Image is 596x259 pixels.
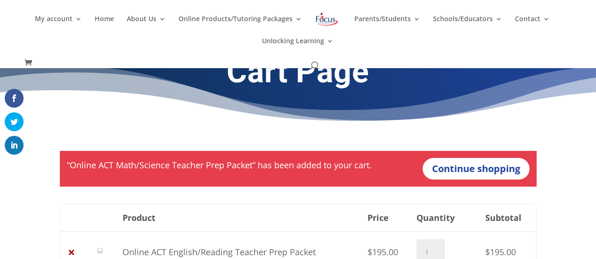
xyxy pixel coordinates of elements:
[60,151,537,187] div: “Online ACT Math/Science Teacher Prep Packet” has been added to your cart.
[35,16,82,38] a: My account
[485,246,490,258] span: $
[60,60,537,89] h1: Cart Page
[515,16,550,38] a: Contact
[423,158,530,180] a: Continue shopping
[354,16,420,38] a: Parents/Students
[362,204,411,231] th: Price
[367,246,398,258] bdi: 195.00
[262,38,334,60] a: Unlocking Learning
[411,204,480,231] th: Quantity
[127,16,166,38] a: About Us
[118,204,363,231] th: Product
[485,246,516,258] bdi: 195.00
[433,16,502,38] a: Schools/Educators
[92,243,107,258] img: Placeholder
[480,204,536,231] th: Subtotal
[367,246,372,258] span: $
[95,16,114,38] a: Home
[179,16,302,38] a: Online Products/Tutoring Packages
[315,11,339,28] img: Focus on Learning
[65,246,78,259] a: Remove Online ACT English/Reading Teacher Prep Packet from cart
